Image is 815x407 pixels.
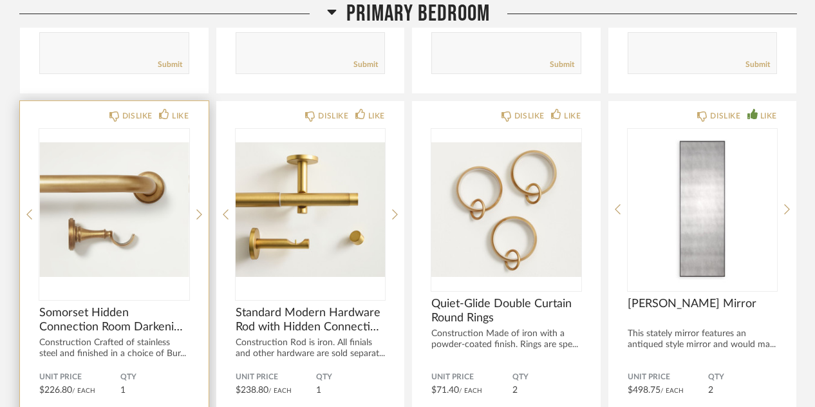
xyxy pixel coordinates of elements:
[628,328,778,350] div: This stately mirror features an antiqued style mirror and would ma...
[236,129,386,290] img: undefined
[514,109,545,122] div: DISLIKE
[120,372,189,383] span: QTY
[39,129,189,290] div: 0
[353,59,378,70] a: Submit
[236,372,317,383] span: Unit Price
[236,386,268,395] span: $238.80
[120,386,126,395] span: 1
[236,306,386,334] span: Standard Modern Hardware Rod with Hidden Connection Bracket
[236,129,386,290] div: 0
[318,109,348,122] div: DISLIKE
[431,328,581,350] div: Construction Made of iron with a powder-coated finish. Rings are spe...
[550,59,574,70] a: Submit
[172,109,189,122] div: LIKE
[122,109,153,122] div: DISLIKE
[368,109,385,122] div: LIKE
[268,388,292,394] span: / Each
[431,372,512,383] span: Unit Price
[39,372,120,383] span: Unit Price
[431,297,581,325] span: Quiet-Glide Double Curtain Round Rings
[158,59,182,70] a: Submit
[628,386,660,395] span: $498.75
[72,388,95,394] span: / Each
[316,372,385,383] span: QTY
[39,129,189,290] img: undefined
[316,386,321,395] span: 1
[39,337,189,359] div: Construction Crafted of stainless steel and finished in a choice of Bur...
[512,372,581,383] span: QTY
[708,386,713,395] span: 2
[431,129,581,290] img: undefined
[628,372,709,383] span: Unit Price
[431,386,459,395] span: $71.40
[708,372,777,383] span: QTY
[39,306,189,334] span: Somorset Hidden Connection Room Darkening Curtain Rod
[660,388,684,394] span: / Each
[628,297,778,311] span: [PERSON_NAME] Mirror
[39,386,72,395] span: $226.80
[459,388,482,394] span: / Each
[760,109,777,122] div: LIKE
[745,59,770,70] a: Submit
[236,337,386,359] div: Construction Rod is iron. All finials and other hardware are sold separat...
[512,386,518,395] span: 2
[628,129,778,290] img: undefined
[564,109,581,122] div: LIKE
[710,109,740,122] div: DISLIKE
